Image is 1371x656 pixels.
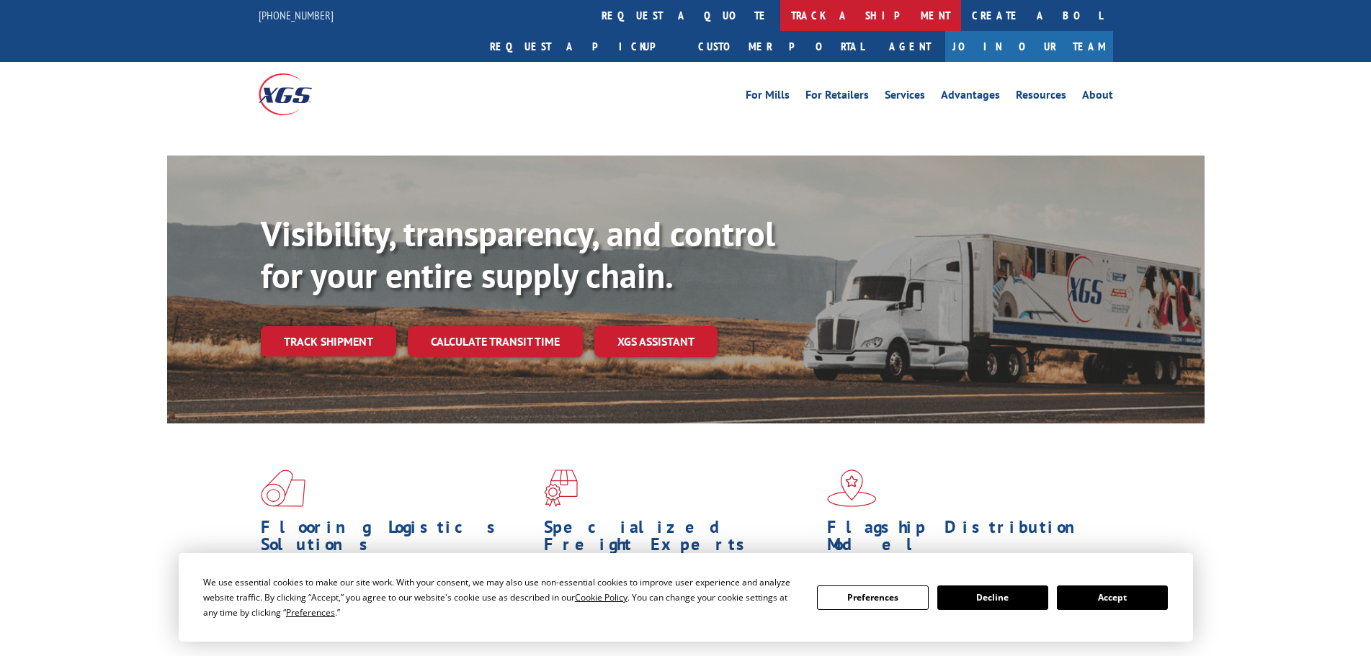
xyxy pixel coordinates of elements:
[544,469,578,507] img: xgs-icon-focused-on-flooring-red
[687,31,875,62] a: Customer Portal
[203,575,800,620] div: We use essential cookies to make our site work. With your consent, we may also use non-essential ...
[261,211,775,297] b: Visibility, transparency, and control for your entire supply chain.
[885,89,925,105] a: Services
[1016,89,1066,105] a: Resources
[805,89,869,105] a: For Retailers
[544,518,816,560] h1: Specialized Freight Experts
[875,31,945,62] a: Agent
[261,469,305,507] img: xgs-icon-total-supply-chain-intelligence-red
[746,89,790,105] a: For Mills
[575,591,628,603] span: Cookie Policy
[1057,585,1168,610] button: Accept
[179,553,1193,642] div: Cookie Consent Prompt
[827,518,1099,560] h1: Flagship Distribution Model
[259,8,334,22] a: [PHONE_NUMBER]
[1082,89,1113,105] a: About
[261,326,396,356] a: Track shipment
[408,326,583,357] a: Calculate transit time
[937,585,1048,610] button: Decline
[479,31,687,62] a: Request a pickup
[817,585,928,610] button: Preferences
[945,31,1113,62] a: Join Our Team
[261,518,533,560] h1: Flooring Logistics Solutions
[827,469,877,507] img: xgs-icon-flagship-distribution-model-red
[286,606,335,619] span: Preferences
[941,89,1000,105] a: Advantages
[594,326,718,357] a: XGS ASSISTANT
